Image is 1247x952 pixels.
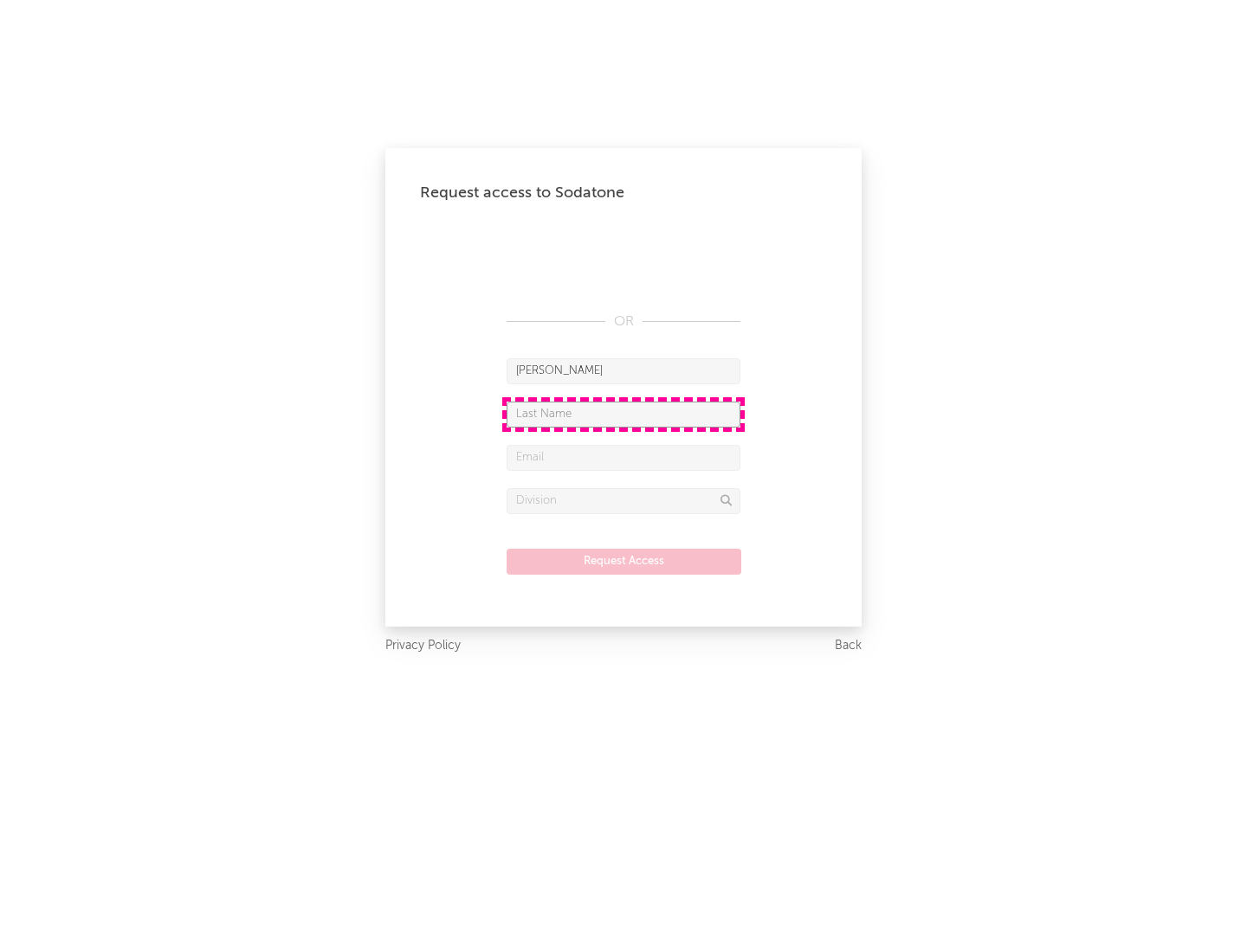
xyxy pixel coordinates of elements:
button: Request Access [507,549,741,575]
input: First Name [507,358,740,384]
a: Privacy Policy [385,635,461,657]
input: Division [507,488,740,514]
input: Last Name [507,402,740,428]
div: OR [507,312,740,332]
a: Back [835,635,862,657]
input: Email [507,445,740,471]
div: Request access to Sodatone [420,183,827,203]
